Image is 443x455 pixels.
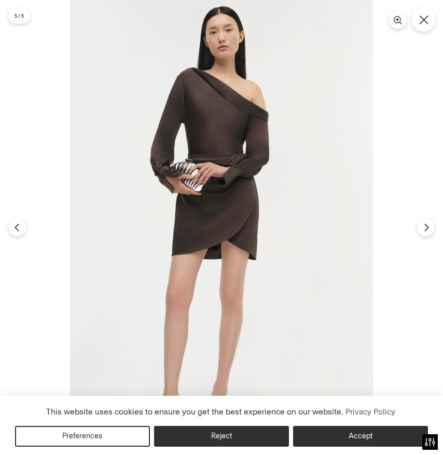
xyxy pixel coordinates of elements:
[8,219,26,236] button: Previous
[46,407,343,417] span: This website uses cookies to ensure you get the best experience on our website.
[411,7,436,32] button: Close
[154,426,289,447] button: Reject
[417,219,435,236] button: Next
[343,404,396,420] a: Privacy Policy (opens in a new tab)
[8,416,104,447] iframe: Sign Up via Text for Offers
[389,11,407,29] button: Zoom
[293,426,428,447] button: Accept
